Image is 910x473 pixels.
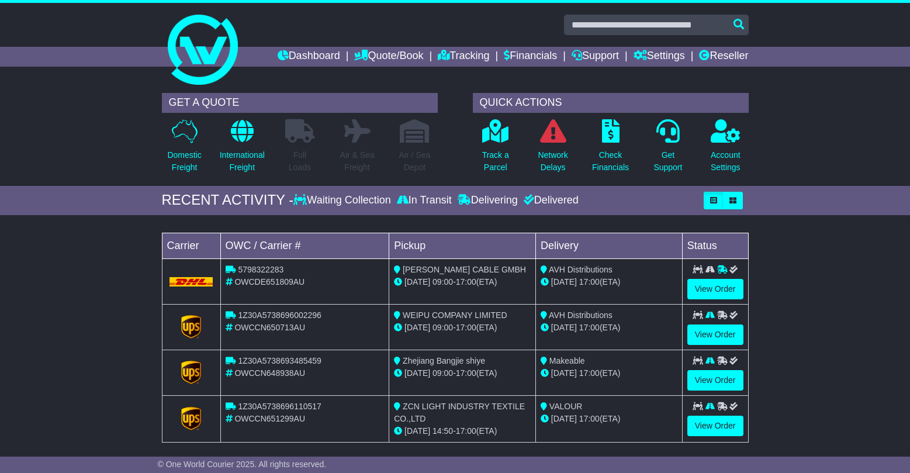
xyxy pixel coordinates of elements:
[551,277,577,286] span: [DATE]
[456,277,476,286] span: 17:00
[162,233,220,258] td: Carrier
[399,149,431,174] p: Air / Sea Depot
[220,233,389,258] td: OWC / Carrier #
[592,149,629,174] p: Check Financials
[579,323,600,332] span: 17:00
[473,93,749,113] div: QUICK ACTIONS
[634,47,685,67] a: Settings
[653,149,682,174] p: Get Support
[710,119,741,180] a: AccountSettings
[394,276,531,288] div: - (ETA)
[682,233,748,258] td: Status
[456,426,476,436] span: 17:00
[541,322,677,334] div: (ETA)
[181,315,201,339] img: GetCarrierServiceLogo
[687,324,743,345] a: View Order
[482,119,510,180] a: Track aParcel
[219,119,265,180] a: InternationalFreight
[432,277,453,286] span: 09:00
[394,322,531,334] div: - (ETA)
[167,149,201,174] p: Domestic Freight
[537,119,568,180] a: NetworkDelays
[403,356,485,365] span: Zhejiang Bangjie shiye
[234,277,305,286] span: OWCDE651809AU
[394,367,531,379] div: - (ETA)
[551,368,577,378] span: [DATE]
[549,356,585,365] span: Makeable
[181,407,201,430] img: GetCarrierServiceLogo
[234,414,305,423] span: OWCCN651299AU
[394,402,525,423] span: ZCN LIGHT INDUSTRY TEXTILE CO.,LTD
[551,414,577,423] span: [DATE]
[162,192,294,209] div: RECENT ACTIVITY -
[455,194,521,207] div: Delivering
[549,265,613,274] span: AVH Distributions
[234,368,305,378] span: OWCCN648938AU
[404,323,430,332] span: [DATE]
[549,310,613,320] span: AVH Distributions
[711,149,741,174] p: Account Settings
[404,277,430,286] span: [DATE]
[653,119,683,180] a: GetSupport
[278,47,340,67] a: Dashboard
[354,47,423,67] a: Quote/Book
[220,149,265,174] p: International Freight
[158,460,327,469] span: © One World Courier 2025. All rights reserved.
[404,426,430,436] span: [DATE]
[162,93,438,113] div: GET A QUOTE
[403,265,526,274] span: [PERSON_NAME] CABLE GMBH
[293,194,393,207] div: Waiting Collection
[432,368,453,378] span: 09:00
[538,149,568,174] p: Network Delays
[535,233,682,258] td: Delivery
[238,265,283,274] span: 5798322283
[699,47,748,67] a: Reseller
[482,149,509,174] p: Track a Parcel
[438,47,489,67] a: Tracking
[579,368,600,378] span: 17:00
[541,413,677,425] div: (ETA)
[285,149,314,174] p: Full Loads
[394,194,455,207] div: In Transit
[572,47,619,67] a: Support
[234,323,305,332] span: OWCCN650713AU
[504,47,557,67] a: Financials
[541,276,677,288] div: (ETA)
[432,426,453,436] span: 14:50
[541,367,677,379] div: (ETA)
[404,368,430,378] span: [DATE]
[456,323,476,332] span: 17:00
[521,194,579,207] div: Delivered
[167,119,202,180] a: DomesticFreight
[389,233,536,258] td: Pickup
[238,310,321,320] span: 1Z30A5738696002296
[549,402,583,411] span: VALOUR
[687,279,743,299] a: View Order
[238,402,321,411] span: 1Z30A5738696110517
[687,416,743,436] a: View Order
[432,323,453,332] span: 09:00
[169,277,213,286] img: DHL.png
[687,370,743,391] a: View Order
[551,323,577,332] span: [DATE]
[456,368,476,378] span: 17:00
[579,414,600,423] span: 17:00
[591,119,629,180] a: CheckFinancials
[181,361,201,384] img: GetCarrierServiceLogo
[238,356,321,365] span: 1Z30A5738693485459
[579,277,600,286] span: 17:00
[340,149,375,174] p: Air & Sea Freight
[403,310,507,320] span: WEIPU COMPANY LIMITED
[394,425,531,437] div: - (ETA)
